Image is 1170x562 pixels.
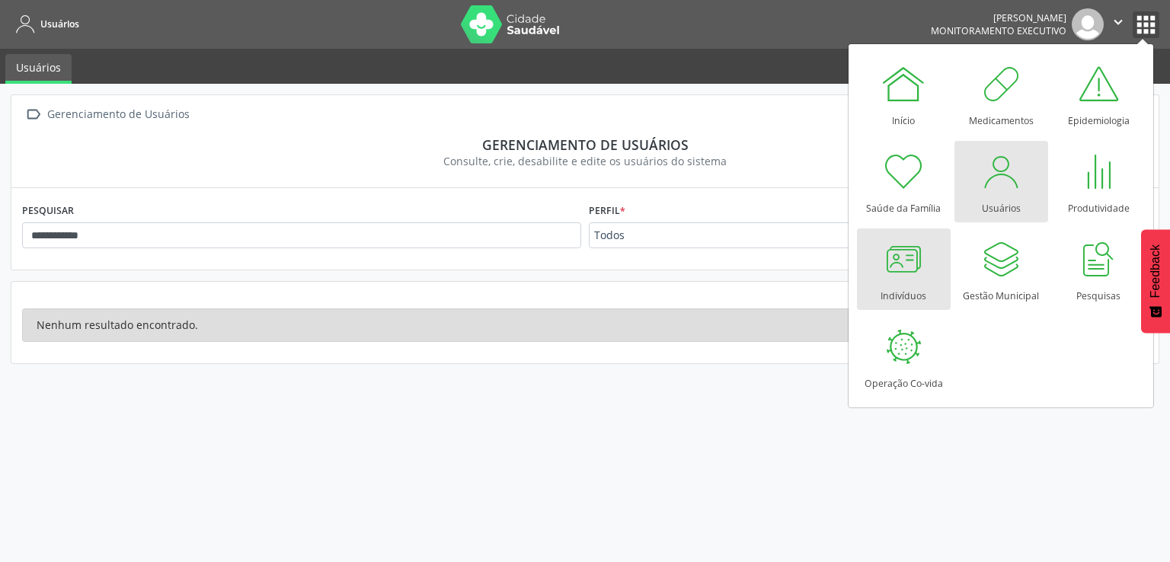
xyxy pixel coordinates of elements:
[40,18,79,30] span: Usuários
[22,308,1148,342] div: Nenhum resultado encontrado.
[5,54,72,84] a: Usuários
[22,199,74,222] label: PESQUISAR
[1052,228,1146,310] a: Pesquisas
[1052,53,1146,135] a: Epidemiologia
[11,11,79,37] a: Usuários
[22,104,44,126] i: 
[954,53,1048,135] a: Medicamentos
[857,316,951,398] a: Operação Co-vida
[931,24,1066,37] span: Monitoramento Executivo
[1052,141,1146,222] a: Produtividade
[589,199,625,222] label: Perfil
[33,136,1137,153] div: Gerenciamento de usuários
[857,228,951,310] a: Indivíduos
[954,141,1048,222] a: Usuários
[22,104,192,126] a:  Gerenciamento de Usuários
[1110,14,1127,30] i: 
[1149,244,1162,298] span: Feedback
[1104,8,1133,40] button: 
[857,141,951,222] a: Saúde da Família
[44,104,192,126] div: Gerenciamento de Usuários
[33,153,1137,169] div: Consulte, crie, desabilite e edite os usuários do sistema
[1133,11,1159,38] button: apps
[1072,8,1104,40] img: img
[931,11,1066,24] div: [PERSON_NAME]
[1141,229,1170,333] button: Feedback - Mostrar pesquisa
[954,228,1048,310] a: Gestão Municipal
[857,53,951,135] a: Início
[594,228,833,243] span: Todos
